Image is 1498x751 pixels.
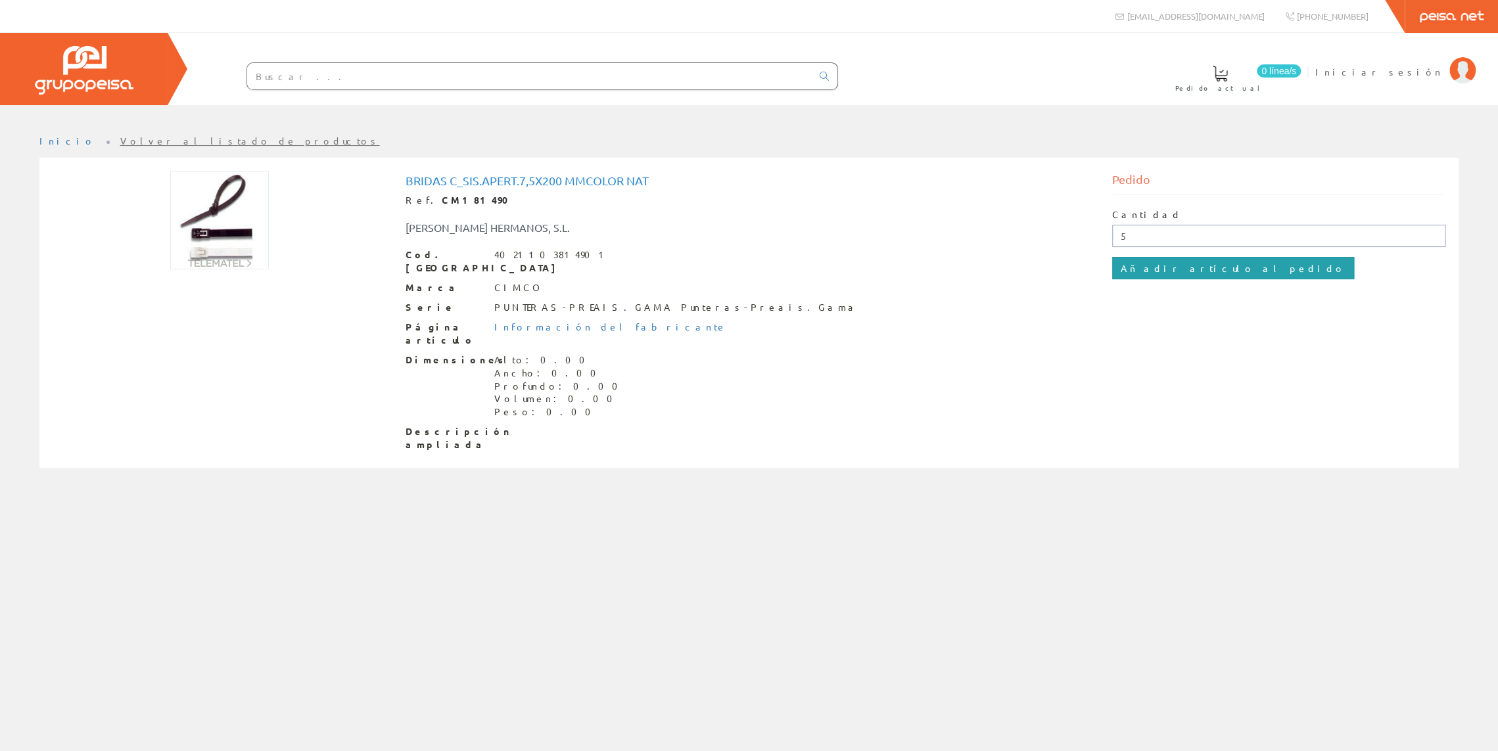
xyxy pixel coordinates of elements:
div: Peso: 0.00 [494,405,626,419]
div: Ref. [406,194,1092,207]
span: Página artículo [406,321,484,347]
a: Iniciar sesión [1315,55,1476,67]
span: [PHONE_NUMBER] [1297,11,1369,22]
div: Volumen: 0.00 [494,392,626,405]
span: [EMAIL_ADDRESS][DOMAIN_NAME] [1127,11,1265,22]
div: Ancho: 0.00 [494,367,626,380]
span: 0 línea/s [1257,64,1301,78]
span: Dimensiones [406,353,484,367]
div: Profundo: 0.00 [494,380,626,393]
input: Buscar ... [247,63,812,89]
div: CIMCO [494,281,544,294]
a: Inicio [39,135,95,147]
div: Alto: 0.00 [494,353,626,367]
a: Volver al listado de productos [120,135,380,147]
img: Grupo Peisa [35,46,133,95]
div: Pedido [1112,171,1445,195]
span: Iniciar sesión [1315,65,1443,78]
span: Serie [406,301,484,314]
img: Foto artículo Bridas c_sis.apert.7,5x200 mMcolor nat (150x150) [170,171,269,269]
strong: CM181490 [442,194,517,206]
div: PUNTERAS-PREAIS.GAMA Punteras-Preais.Gama [494,301,858,314]
div: [PERSON_NAME] HERMANOS, S.L. [396,220,808,235]
div: 4021103814901 [494,248,609,262]
h1: Bridas c_sis.apert.7,5x200 mMcolor nat [406,174,1092,187]
a: Información del fabricante [494,321,727,332]
span: Cod. [GEOGRAPHIC_DATA] [406,248,484,275]
input: Añadir artículo al pedido [1112,257,1354,279]
label: Cantidad [1112,208,1182,221]
span: Marca [406,281,484,294]
span: Descripción ampliada [406,425,484,451]
span: Pedido actual [1175,81,1265,95]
